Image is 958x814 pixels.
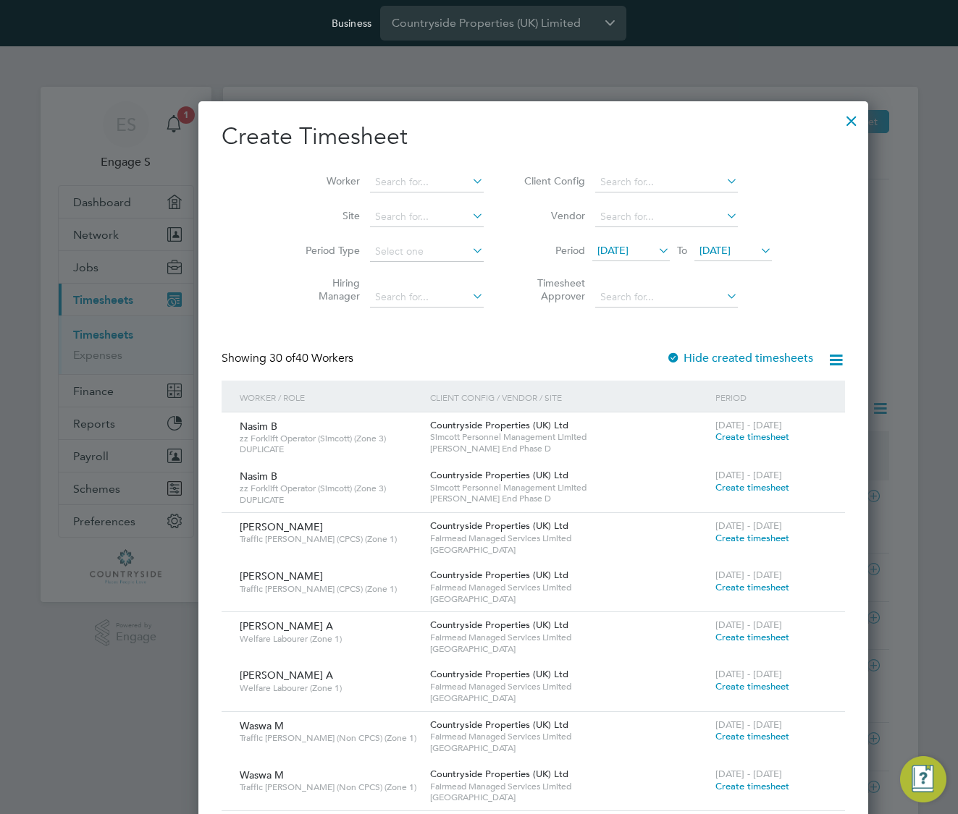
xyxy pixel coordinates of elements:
[240,420,277,433] span: Nasim B
[430,792,708,803] span: [GEOGRAPHIC_DATA]
[332,17,371,30] label: Business
[430,582,708,593] span: Fairmead Managed Services Limited
[900,756,946,802] button: Engage Resource Center
[430,419,568,431] span: Countryside Properties (UK) Ltd
[269,351,353,365] span: 40 Workers
[240,732,419,744] span: Traffic [PERSON_NAME] (Non CPCS) (Zone 1)
[430,469,568,481] span: Countryside Properties (UK) Ltd
[715,730,789,742] span: Create timesheet
[295,276,360,302] label: Hiring Manager
[715,619,782,631] span: [DATE] - [DATE]
[430,768,568,780] span: Countryside Properties (UK) Ltd
[430,668,568,680] span: Countryside Properties (UK) Ltd
[430,443,708,454] span: [PERSON_NAME] End Phase D
[595,287,738,308] input: Search for...
[430,431,708,443] span: Simcott Personnel Management Limited
[430,533,708,544] span: Fairmead Managed Services Limited
[240,768,284,781] span: Waswa M
[699,244,731,257] span: [DATE]
[430,493,708,504] span: [PERSON_NAME] End Phase D
[240,569,323,582] span: [PERSON_NAME]
[595,207,738,227] input: Search for...
[240,520,323,533] span: [PERSON_NAME]
[295,209,360,222] label: Site
[712,381,831,414] div: Period
[430,593,708,605] span: [GEOGRAPHIC_DATA]
[430,718,568,731] span: Countryside Properties (UK) Ltd
[236,381,427,414] div: Worker / Role
[430,482,708,493] span: Simcott Personnel Management Limited
[715,419,782,431] span: [DATE] - [DATE]
[715,431,789,443] span: Create timesheet
[240,583,419,595] span: Traffic [PERSON_NAME] (CPCS) (Zone 1)
[430,643,708,655] span: [GEOGRAPHIC_DATA]
[597,244,629,257] span: [DATE]
[520,209,585,222] label: Vendor
[295,174,360,187] label: Worker
[430,619,568,631] span: Countryside Properties (UK) Ltd
[240,533,419,545] span: Traffic [PERSON_NAME] (CPCS) (Zone 1)
[520,276,585,302] label: Timesheet Approver
[430,569,568,581] span: Countryside Properties (UK) Ltd
[430,781,708,792] span: Fairmead Managed Services Limited
[240,719,284,732] span: Waswa M
[427,381,712,414] div: Client Config / Vendor / Site
[715,469,782,481] span: [DATE] - [DATE]
[240,781,419,793] span: Traffic [PERSON_NAME] (Non CPCS) (Zone 1)
[370,242,484,262] input: Select one
[240,619,333,632] span: [PERSON_NAME] A
[715,768,782,780] span: [DATE] - [DATE]
[222,122,845,152] h2: Create Timesheet
[240,682,419,694] span: Welfare Labourer (Zone 1)
[715,532,789,544] span: Create timesheet
[715,631,789,643] span: Create timesheet
[430,692,708,704] span: [GEOGRAPHIC_DATA]
[715,668,782,680] span: [DATE] - [DATE]
[430,731,708,742] span: Fairmead Managed Services Limited
[715,520,782,532] span: [DATE] - [DATE]
[240,433,419,455] span: zz Forklift Operator (Simcott) (Zone 3) DUPLICATE
[430,742,708,754] span: [GEOGRAPHIC_DATA]
[715,481,789,493] span: Create timesheet
[430,681,708,692] span: Fairmead Managed Services Limited
[715,780,789,792] span: Create timesheet
[595,172,738,192] input: Search for...
[673,241,692,260] span: To
[715,581,789,593] span: Create timesheet
[520,244,585,257] label: Period
[370,287,484,308] input: Search for...
[240,483,419,505] span: zz Forklift Operator (Simcott) (Zone 3) DUPLICATE
[715,718,782,731] span: [DATE] - [DATE]
[295,244,360,257] label: Period Type
[715,569,782,581] span: [DATE] - [DATE]
[430,632,708,643] span: Fairmead Managed Services Limited
[715,680,789,692] span: Create timesheet
[222,351,356,366] div: Showing
[240,470,277,483] span: Nasim B
[430,520,568,532] span: Countryside Properties (UK) Ltd
[240,669,333,682] span: [PERSON_NAME] A
[240,633,419,645] span: Welfare Labourer (Zone 1)
[370,172,484,192] input: Search for...
[370,207,484,227] input: Search for...
[430,544,708,556] span: [GEOGRAPHIC_DATA]
[520,174,585,187] label: Client Config
[269,351,295,365] span: 30 of
[666,351,813,365] label: Hide created timesheets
